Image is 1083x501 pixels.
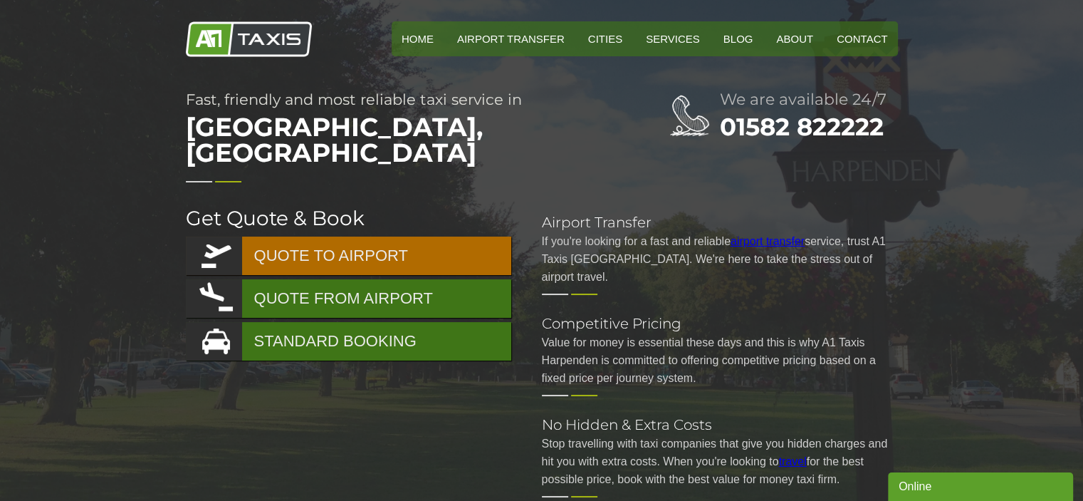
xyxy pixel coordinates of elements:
[542,334,898,387] p: Value for money is essential these days and this is why A1 Taxis Harpenden is committed to offeri...
[636,21,710,56] a: Services
[186,279,511,318] a: QUOTE FROM AIRPORT
[827,21,897,56] a: Contact
[542,435,898,488] p: Stop travelling with taxi companies that give you hidden charges and hit you with extra costs. Wh...
[392,21,444,56] a: HOME
[186,237,511,275] a: QUOTE TO AIRPORT
[186,21,312,57] img: A1 Taxis
[578,21,632,56] a: Cities
[186,107,613,172] span: [GEOGRAPHIC_DATA], [GEOGRAPHIC_DATA]
[542,232,898,286] p: If you're looking for a fast and reliable service, trust A1 Taxis [GEOGRAPHIC_DATA]. We're here t...
[766,21,823,56] a: About
[186,322,511,361] a: STANDARD BOOKING
[779,455,807,468] a: travel
[731,235,805,247] a: airport transfer
[720,112,884,142] a: 01582 822222
[186,208,513,228] h2: Get Quote & Book
[542,418,898,432] h2: No Hidden & Extra Costs
[447,21,575,56] a: Airport Transfer
[888,470,1076,501] iframe: chat widget
[713,21,763,56] a: Blog
[542,316,898,331] h2: Competitive Pricing
[186,92,613,172] h1: Fast, friendly and most reliable taxi service in
[542,215,898,229] h2: Airport Transfer
[720,92,898,108] h2: We are available 24/7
